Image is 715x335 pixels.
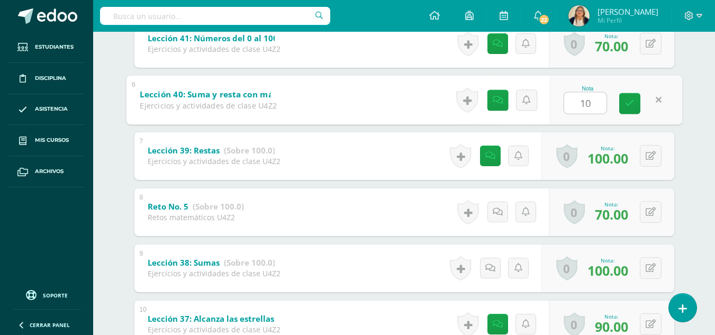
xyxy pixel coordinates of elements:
span: 100.00 [587,261,628,279]
a: Lección 39: Restas (Sobre 100.0) [148,142,275,159]
span: Mis cursos [35,136,69,144]
a: Reto No. 5 (Sobre 100.0) [148,198,244,215]
span: [PERSON_NAME] [598,6,658,17]
div: Ejercicios y actividades de clase U4Z2 [148,156,280,166]
div: Ejercicios y actividades de clase U4Z2 [148,268,280,278]
a: Estudiantes [8,32,85,63]
a: Disciplina [8,63,85,94]
strong: (Sobre 100.0) [224,257,275,268]
b: Lección 37: Alcanza las estrellas [148,313,274,324]
a: 0 [556,144,577,168]
div: Nota: [595,201,628,208]
strong: (Sobre 100.0) [193,201,244,212]
img: 369bc20994ee688d2ad73d2cda5f6b75.png [568,5,590,26]
a: Lección 41: Números del 0 al 100 [148,30,333,47]
span: Asistencia [35,105,68,113]
div: Ejercicios y actividades de clase U4Z2 [148,324,280,334]
input: Busca un usuario... [100,7,330,25]
div: Nota [564,86,612,92]
span: 100.00 [587,149,628,167]
a: 0 [556,256,577,280]
div: Nota: [587,144,628,152]
span: Soporte [43,292,68,299]
strong: (Sobre 100.0) [224,145,275,156]
b: Lección 38: Sumas [148,257,220,268]
b: Lección 41: Números del 0 al 100 [148,33,278,43]
a: Asistencia [8,94,85,125]
span: Estudiantes [35,43,74,51]
span: 70.00 [595,205,628,223]
input: 0-100.0 [564,92,607,113]
a: Archivos [8,156,85,187]
b: Reto No. 5 [148,201,188,212]
a: 0 [564,200,585,224]
a: Mis cursos [8,125,85,156]
a: Soporte [13,287,80,302]
div: Nota: [587,257,628,264]
b: Lección 40: Suma y resta con más de dos números [140,88,344,99]
span: 22 [538,14,550,25]
b: Lección 39: Restas [148,145,220,156]
div: Nota: [595,313,628,320]
span: Disciplina [35,74,66,83]
a: 0 [564,32,585,56]
div: Nota: [595,32,628,40]
div: Retos matemáticos U4Z2 [148,212,244,222]
div: Ejercicios y actividades de clase U4Z2 [140,100,277,111]
a: Lección 38: Sumas (Sobre 100.0) [148,255,275,271]
span: Cerrar panel [30,321,70,329]
a: Lección 40: Suma y resta con más de dos números [140,86,401,103]
span: 70.00 [595,37,628,55]
div: Ejercicios y actividades de clase U4Z2 [148,44,280,54]
span: Archivos [35,167,64,176]
span: Mi Perfil [598,16,658,25]
a: Lección 37: Alcanza las estrellas [148,311,330,328]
